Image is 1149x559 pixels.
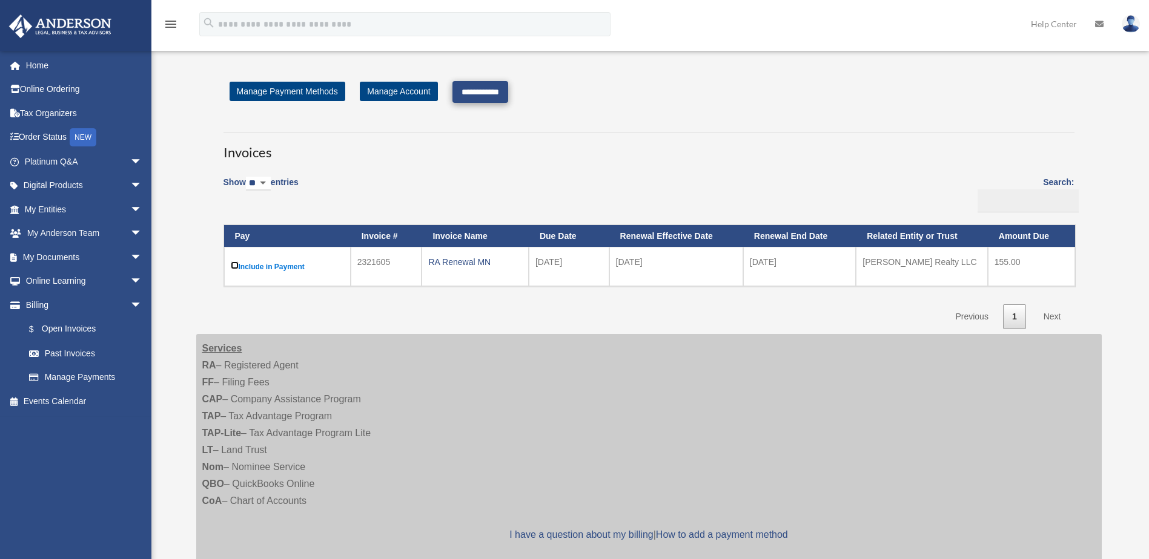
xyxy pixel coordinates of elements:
a: How to add a payment method [656,529,788,540]
strong: LT [202,445,213,455]
td: 155.00 [988,247,1075,286]
a: Previous [946,304,997,329]
label: Include in Payment [231,259,344,274]
p: | [202,526,1096,543]
a: Platinum Q&Aarrow_drop_down [8,149,161,174]
div: NEW [70,128,96,146]
a: Digital Productsarrow_drop_down [8,174,161,198]
a: $Open Invoices [17,317,148,342]
a: I have a question about my billing [509,529,653,540]
a: Past Invoices [17,341,154,365]
strong: Services [202,343,242,353]
a: My Anderson Teamarrow_drop_down [8,221,161,246]
span: arrow_drop_down [130,221,154,246]
input: Include in Payment [231,261,239,269]
strong: Nom [202,462,224,472]
a: Home [8,53,161,77]
span: arrow_drop_down [130,293,154,318]
th: Related Entity or Trust: activate to sort column ascending [856,225,988,247]
a: 1 [1003,304,1026,329]
span: arrow_drop_down [130,269,154,294]
strong: QBO [202,479,224,489]
a: menu [164,21,178,31]
input: Search: [978,189,1079,212]
span: arrow_drop_down [130,197,154,222]
img: Anderson Advisors Platinum Portal [5,15,115,38]
th: Renewal End Date: activate to sort column ascending [743,225,856,247]
span: arrow_drop_down [130,174,154,198]
span: $ [36,322,42,337]
i: menu [164,17,178,31]
th: Due Date: activate to sort column ascending [529,225,609,247]
label: Show entries [224,175,299,203]
strong: TAP [202,411,221,421]
div: RA Renewal MN [428,253,522,270]
a: Next [1035,304,1070,329]
a: Online Ordering [8,77,161,102]
a: Manage Payments [17,365,154,390]
a: Order StatusNEW [8,125,161,150]
span: arrow_drop_down [130,245,154,270]
th: Renewal Effective Date: activate to sort column ascending [609,225,743,247]
strong: RA [202,360,216,370]
a: Manage Payment Methods [230,82,345,101]
h3: Invoices [224,132,1074,162]
a: My Documentsarrow_drop_down [8,245,161,269]
select: Showentries [246,177,271,191]
label: Search: [973,175,1074,212]
a: Events Calendar [8,389,161,413]
th: Pay: activate to sort column descending [224,225,351,247]
strong: CAP [202,394,223,404]
a: Tax Organizers [8,101,161,125]
td: [DATE] [743,247,856,286]
th: Amount Due: activate to sort column ascending [988,225,1075,247]
td: [PERSON_NAME] Realty LLC [856,247,988,286]
strong: FF [202,377,214,387]
td: 2321605 [351,247,422,286]
strong: TAP-Lite [202,428,242,438]
span: arrow_drop_down [130,149,154,174]
th: Invoice Name: activate to sort column ascending [422,225,528,247]
th: Invoice #: activate to sort column ascending [351,225,422,247]
a: Billingarrow_drop_down [8,293,154,317]
a: Manage Account [360,82,437,101]
img: User Pic [1122,15,1140,33]
a: My Entitiesarrow_drop_down [8,197,161,221]
td: [DATE] [609,247,743,286]
a: Online Learningarrow_drop_down [8,269,161,293]
td: [DATE] [529,247,609,286]
i: search [202,16,216,30]
strong: CoA [202,495,222,506]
